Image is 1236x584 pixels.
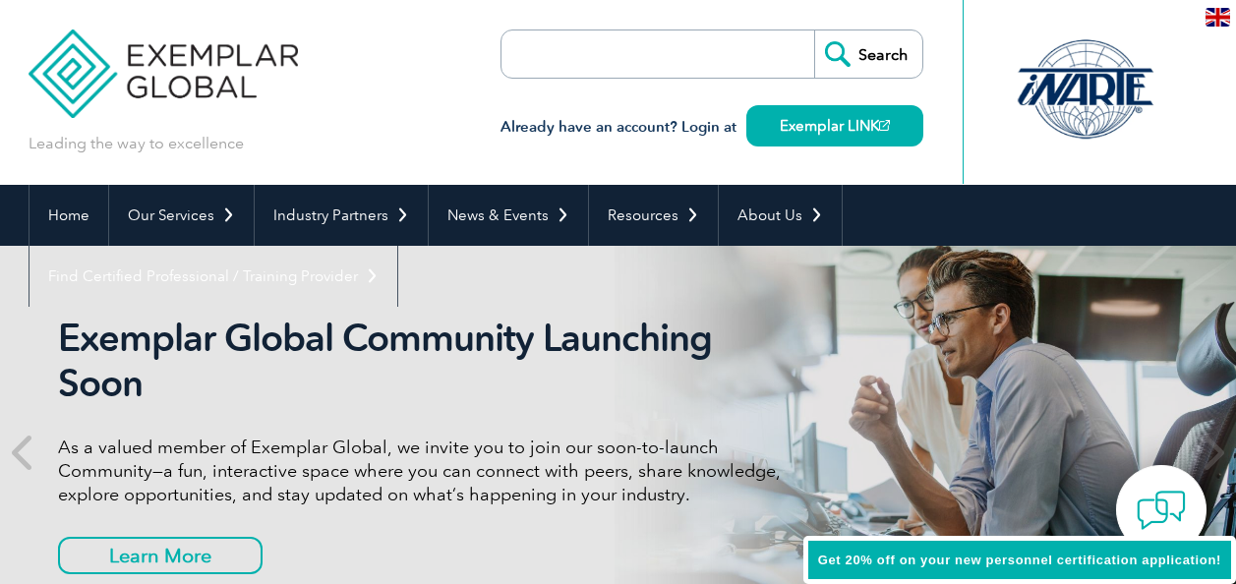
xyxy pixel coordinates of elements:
img: contact-chat.png [1137,486,1186,535]
img: open_square.png [879,120,890,131]
a: Learn More [58,537,263,574]
span: Get 20% off on your new personnel certification application! [818,553,1221,567]
a: About Us [719,185,842,246]
input: Search [814,30,922,78]
a: Our Services [109,185,254,246]
a: Home [29,185,108,246]
a: News & Events [429,185,588,246]
p: Leading the way to excellence [29,133,244,154]
h3: Already have an account? Login at [500,115,923,140]
img: en [1206,8,1230,27]
a: Exemplar LINK [746,105,923,146]
a: Resources [589,185,718,246]
a: Find Certified Professional / Training Provider [29,246,397,307]
h2: Exemplar Global Community Launching Soon [58,316,795,406]
a: Industry Partners [255,185,428,246]
p: As a valued member of Exemplar Global, we invite you to join our soon-to-launch Community—a fun, ... [58,436,795,506]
